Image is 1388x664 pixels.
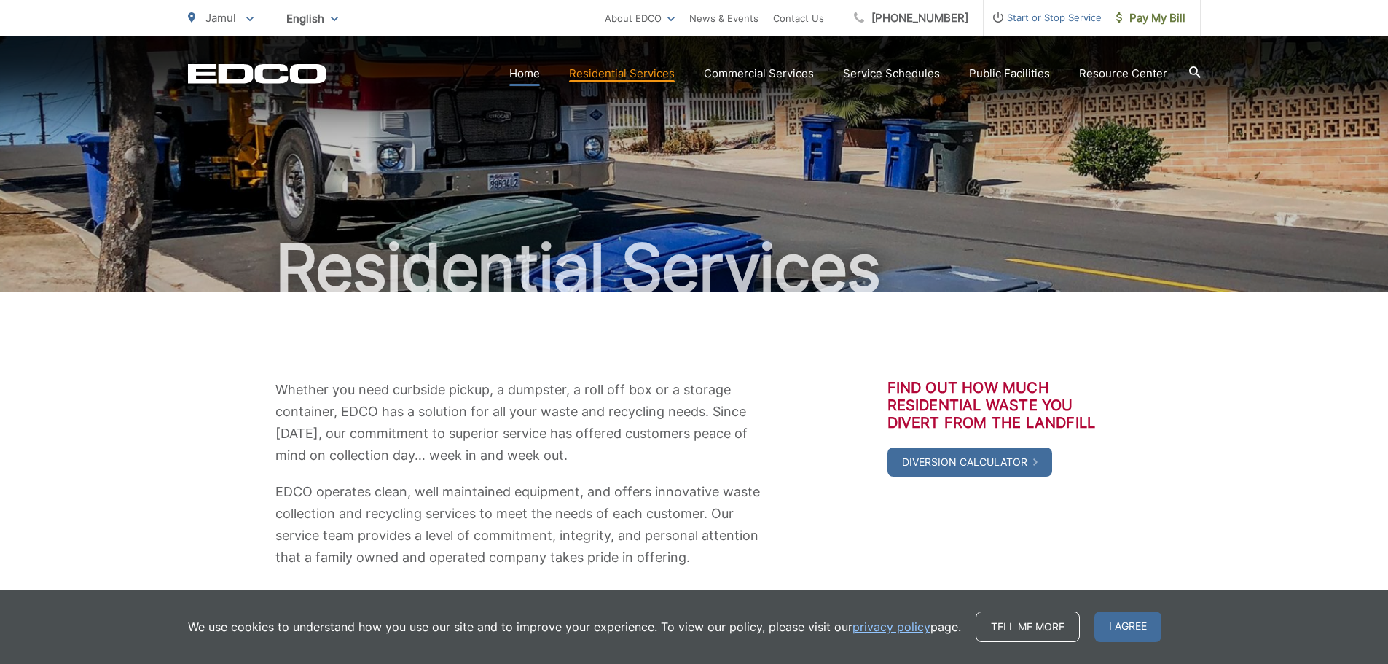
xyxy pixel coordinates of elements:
[852,618,930,636] a: privacy policy
[188,618,961,636] p: We use cookies to understand how you use our site and to improve your experience. To view our pol...
[569,65,675,82] a: Residential Services
[704,65,814,82] a: Commercial Services
[275,6,349,31] span: English
[689,9,758,27] a: News & Events
[1079,65,1167,82] a: Resource Center
[188,63,326,84] a: EDCD logo. Return to the homepage.
[605,9,675,27] a: About EDCO
[1094,612,1161,642] span: I agree
[887,448,1052,477] a: Diversion Calculator
[887,379,1113,431] h3: Find out how much residential waste you divert from the landfill
[1116,9,1185,27] span: Pay My Bill
[843,65,940,82] a: Service Schedules
[275,379,764,466] p: Whether you need curbside pickup, a dumpster, a roll off box or a storage container, EDCO has a s...
[509,65,540,82] a: Home
[976,612,1080,642] a: Tell me more
[969,65,1050,82] a: Public Facilities
[275,481,764,569] p: EDCO operates clean, well maintained equipment, and offers innovative waste collection and recycl...
[205,11,236,25] span: Jamul
[773,9,824,27] a: Contact Us
[188,232,1201,305] h1: Residential Services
